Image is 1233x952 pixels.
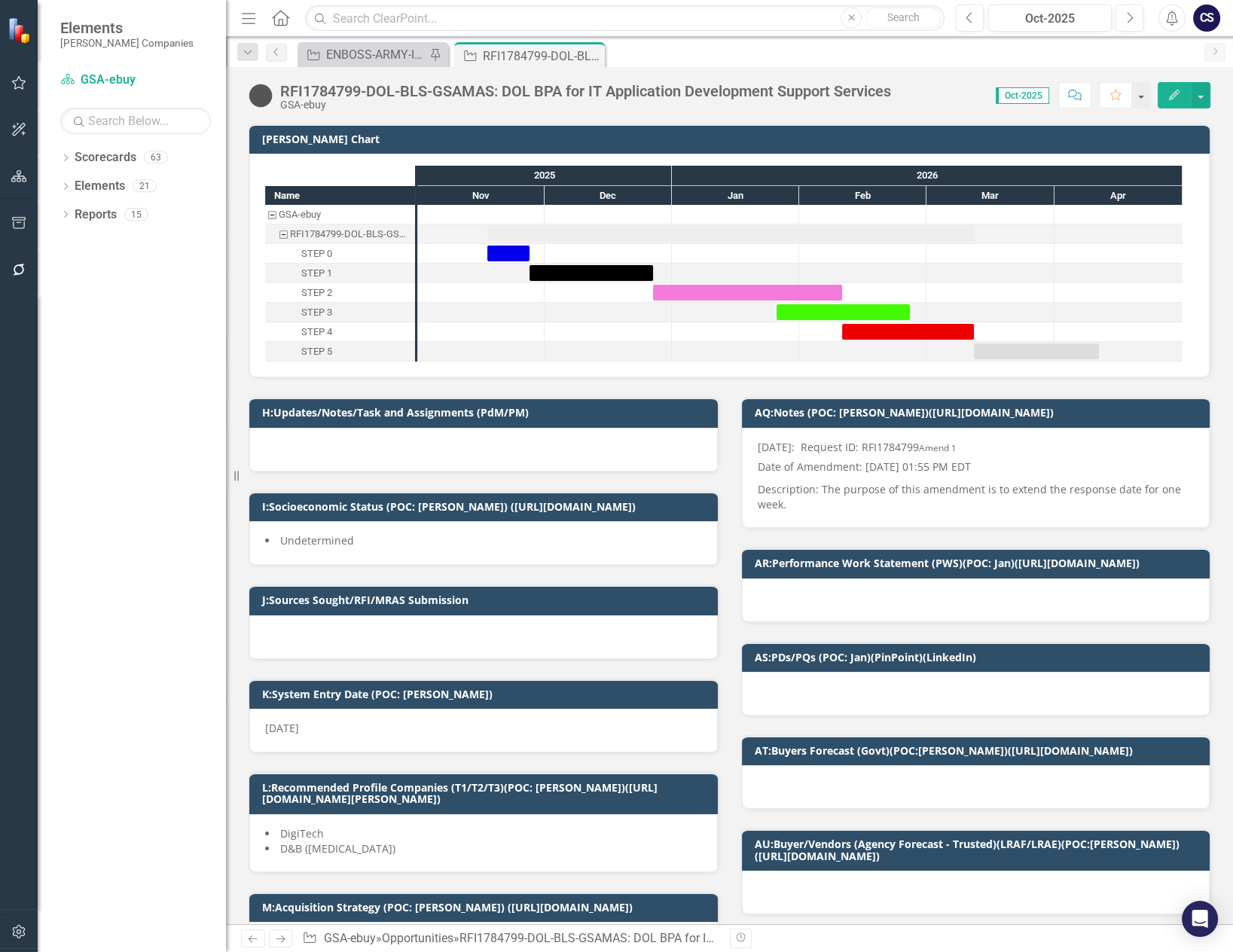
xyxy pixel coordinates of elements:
[301,244,332,264] div: STEP 0
[755,407,1203,418] h3: AQ:Notes (POC: [PERSON_NAME])([URL][DOMAIN_NAME])
[60,19,194,37] span: Elements
[326,45,426,64] div: ENBOSS-ARMY-ITES3 SB-221122 (Army National Guard ENBOSS Support Service Sustainment, Enhancement,...
[755,557,1203,569] h3: AR:Performance Work Statement (PWS)(POC: Jan)([URL][DOMAIN_NAME])
[758,440,1195,458] p: [DATE]: Request ID: RFI1784799
[262,594,710,606] h3: J:Sources Sought/RFI/MRAS Submission
[133,180,157,193] div: 21
[1182,901,1218,937] div: Open Intercom Messenger
[75,178,125,195] a: Elements
[265,224,415,244] div: RFI1784799-DOL-BLS-GSAMAS: DOL BPA for IT Application Development Support Services
[865,8,941,29] button: Search
[280,841,395,856] span: D&B ([MEDICAL_DATA])
[545,186,672,206] div: Dec
[280,99,891,111] div: GSA-ebuy
[301,342,332,362] div: STEP 5
[265,244,415,264] div: Task: Start date: 2025-11-17 End date: 2025-11-27
[280,83,891,99] div: RFI1784799-DOL-BLS-GSAMAS: DOL BPA for IT Application Development Support Services
[996,87,1049,104] span: Oct-2025
[265,264,415,283] div: STEP 1
[60,108,211,134] input: Search Below...
[417,166,672,185] div: 2025
[265,205,415,224] div: Task: GSA-ebuy Start date: 2025-11-17 End date: 2025-11-18
[265,322,415,342] div: STEP 4
[262,902,710,913] h3: M:Acquisition Strategy (POC: [PERSON_NAME]) ([URL][DOMAIN_NAME])
[459,931,942,945] div: RFI1784799-DOL-BLS-GSAMAS: DOL BPA for IT Application Development Support Services
[290,224,410,244] div: RFI1784799-DOL-BLS-GSAMAS: DOL BPA for IT Application Development Support Services
[60,72,211,89] a: GSA-ebuy
[262,688,710,700] h3: K:System Entry Date (POC: [PERSON_NAME])
[301,45,426,64] a: ENBOSS-ARMY-ITES3 SB-221122 (Army National Guard ENBOSS Support Service Sustainment, Enhancement,...
[301,264,332,283] div: STEP 1
[887,11,920,23] span: Search
[842,324,974,340] div: Task: Start date: 2026-02-10 End date: 2026-03-12
[265,283,415,303] div: STEP 2
[926,186,1054,206] div: Mar
[265,244,415,264] div: STEP 0
[758,461,1195,472] h6: Date of Amendment: [DATE] 01:55 PM EDT
[249,84,273,108] img: Tracked
[382,931,453,945] a: Opportunities
[75,206,117,224] a: Reports
[60,37,194,49] small: [PERSON_NAME] Companies
[988,5,1112,32] button: Oct-2025
[305,5,945,32] input: Search ClearPoint...
[755,651,1203,663] h3: AS:PDs/PQs (POC: Jan)(PinPoint)(LinkedIn)
[262,133,1202,145] h3: [PERSON_NAME] Chart
[799,186,926,206] div: Feb
[530,265,653,281] div: Task: Start date: 2025-11-27 End date: 2025-12-27
[265,342,415,362] div: Task: Start date: 2026-03-12 End date: 2026-04-11
[755,838,1203,862] h3: AU:Buyer/Vendors (Agency Forecast - Trusted)(LRAF/LRAE)(POC:[PERSON_NAME])([URL][DOMAIN_NAME])
[1193,5,1220,32] button: CS
[265,303,415,322] div: STEP 3
[483,47,601,66] div: RFI1784799-DOL-BLS-GSAMAS: DOL BPA for IT Application Development Support Services
[279,205,321,224] div: GSA-ebuy
[672,186,799,206] div: Jan
[672,166,1183,185] div: 2026
[8,17,34,43] img: ClearPoint Strategy
[1054,186,1183,206] div: Apr
[755,745,1203,756] h3: AT:Buyers Forecast (Govt)(POC:[PERSON_NAME])([URL][DOMAIN_NAME])
[302,930,718,947] div: » »
[265,721,299,735] span: [DATE]
[265,224,415,244] div: Task: Start date: 2025-11-17 End date: 2026-03-12
[487,226,974,242] div: Task: Start date: 2025-11-17 End date: 2026-03-12
[919,441,957,453] small: Amend 1
[265,342,415,362] div: STEP 5
[262,782,710,805] h3: L:Recommended Profile Companies (T1/T2/T3)(POC: [PERSON_NAME])([URL][DOMAIN_NAME][PERSON_NAME])
[301,303,332,322] div: STEP 3
[144,151,168,164] div: 63
[265,264,415,283] div: Task: Start date: 2025-11-27 End date: 2025-12-27
[301,322,332,342] div: STEP 4
[777,304,910,320] div: Task: Start date: 2026-01-26 End date: 2026-02-25
[265,303,415,322] div: Task: Start date: 2026-01-26 End date: 2026-02-25
[262,501,710,512] h3: I:Socioeconomic Status (POC: [PERSON_NAME]) ([URL][DOMAIN_NAME])
[265,322,415,342] div: Task: Start date: 2026-02-10 End date: 2026-03-12
[265,283,415,303] div: Task: Start date: 2025-12-27 End date: 2026-02-10
[265,205,415,224] div: GSA-ebuy
[262,407,710,418] h3: H:Updates/Notes/Task and Assignments (PdM/PM)
[417,186,545,206] div: Nov
[75,149,136,166] a: Scorecards
[280,533,354,548] span: Undetermined
[993,10,1106,28] div: Oct-2025
[324,931,376,945] a: GSA-ebuy
[758,479,1195,512] p: Description: The purpose of this amendment is to extend the response date for one week.
[653,285,842,301] div: Task: Start date: 2025-12-27 End date: 2026-02-10
[124,208,148,221] div: 15
[280,826,324,841] span: DigiTech
[265,186,415,205] div: Name
[487,246,530,261] div: Task: Start date: 2025-11-17 End date: 2025-11-27
[301,283,332,303] div: STEP 2
[974,343,1099,359] div: Task: Start date: 2026-03-12 End date: 2026-04-11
